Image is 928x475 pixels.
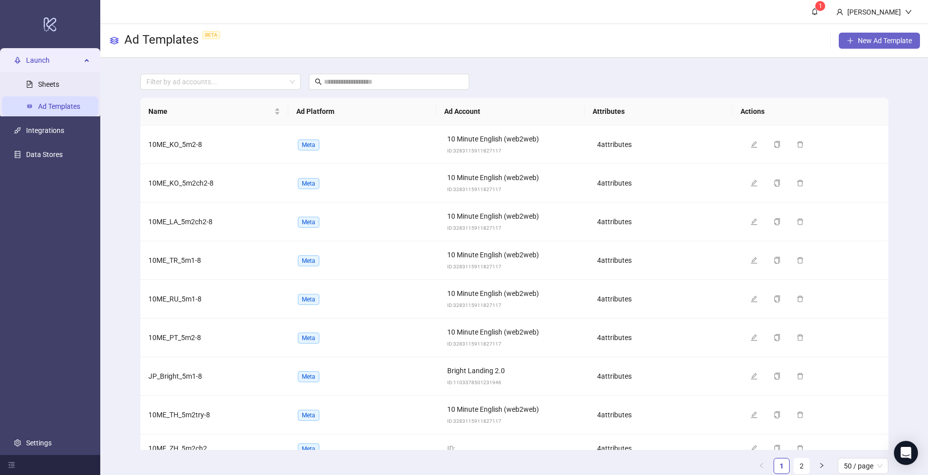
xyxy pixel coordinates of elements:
[774,295,781,302] span: copy
[8,461,15,468] span: menu-fold
[124,32,224,49] h3: Ad Templates
[447,187,501,192] span: ID: 3283115911827117
[797,141,804,148] span: delete
[148,218,213,226] span: 10ME_LA_5m2ch2-8
[298,410,319,421] span: Meta
[447,302,501,308] span: ID: 3283115911827117
[774,411,781,418] span: copy
[751,257,758,264] span: edit
[751,445,758,452] span: edit
[793,177,812,189] button: Delete template
[447,174,539,182] span: 10 Minute English (web2web)
[747,370,766,382] button: Edit template
[298,178,319,189] span: Meta
[774,445,781,452] span: copy
[819,3,822,10] span: 1
[747,138,766,150] button: Edit template
[447,418,501,424] span: ID: 3283115911827117
[770,293,789,305] button: Duplicate template
[38,102,80,110] a: Ad Templates
[597,218,632,226] span: 4 attribute s
[447,367,505,375] span: Bright Landing 2.0
[140,98,288,125] th: Name
[770,254,789,266] button: Duplicate template
[858,37,912,45] span: New Ad Template
[447,251,539,259] span: 10 Minute English (web2web)
[751,141,758,148] span: edit
[148,106,272,117] span: Name
[447,264,501,269] span: ID: 3283115911827117
[298,443,319,454] span: Meta
[894,441,918,465] div: Open Intercom Messenger
[770,370,789,382] button: Duplicate template
[844,458,882,473] span: 50 / page
[815,1,825,11] sup: 1
[797,180,804,187] span: delete
[597,372,632,380] span: 4 attribute s
[747,216,766,228] button: Edit template
[298,371,319,382] span: Meta
[26,50,81,70] span: Launch
[819,462,825,468] span: right
[747,332,766,344] button: Edit template
[774,141,781,148] span: copy
[597,411,632,419] span: 4 attribute s
[288,98,436,125] th: Ad Platform
[759,462,765,468] span: left
[793,254,812,266] button: Delete template
[793,138,812,150] button: Delete template
[797,373,804,380] span: delete
[838,458,888,474] div: Page Size
[797,411,804,418] span: delete
[298,294,319,305] span: Meta
[447,444,455,452] span: ID:
[770,177,789,189] button: Duplicate template
[797,295,804,302] span: delete
[148,334,201,342] span: 10ME_PT_5m2-8
[754,458,770,474] button: left
[447,148,501,153] span: ID: 3283115911827117
[148,295,202,303] span: 10ME_RU_5m1-8
[774,458,789,473] a: 1
[794,458,810,474] li: 2
[597,334,632,342] span: 4 attribute s
[751,218,758,225] span: edit
[148,411,210,419] span: 10ME_TH_5m2try-8
[203,31,220,39] span: BETA
[597,140,632,148] span: 4 attribute s
[26,126,64,134] a: Integrations
[814,458,830,474] button: right
[597,295,632,303] span: 4 attribute s
[774,257,781,264] span: copy
[315,78,322,85] span: search
[747,293,766,305] button: Edit template
[770,442,789,454] button: Duplicate template
[436,98,584,125] th: Ad Account
[793,216,812,228] button: Delete template
[298,333,319,344] span: Meta
[751,295,758,302] span: edit
[447,289,539,297] span: 10 Minute English (web2web)
[447,405,539,413] span: 10 Minute English (web2web)
[298,139,319,150] span: Meta
[747,409,766,421] button: Edit template
[774,218,781,225] span: copy
[148,140,202,148] span: 10ME_KO_5m2-8
[298,255,319,266] span: Meta
[597,256,632,264] span: 4 attribute s
[597,179,632,187] span: 4 attribute s
[585,98,732,125] th: Attributes
[839,33,920,49] button: New Ad Template
[797,257,804,264] span: delete
[797,445,804,452] span: delete
[747,442,766,454] button: Edit template
[843,7,905,18] div: [PERSON_NAME]
[38,80,59,88] a: Sheets
[751,373,758,380] span: edit
[26,439,52,447] a: Settings
[597,444,632,452] span: 4 attribute s
[751,180,758,187] span: edit
[26,150,63,159] a: Data Stores
[770,409,789,421] button: Duplicate template
[793,409,812,421] button: Delete template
